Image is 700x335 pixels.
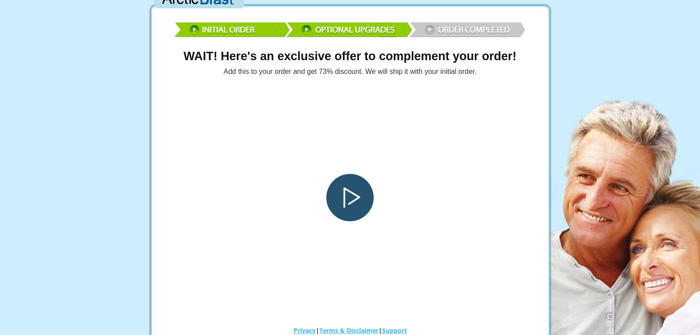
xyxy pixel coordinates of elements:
[382,326,407,335] a: Support
[149,50,552,63] h1: WAIT! Here's an exclusive offer to complement your order!
[326,174,374,221] button: Play
[319,326,379,335] a: Terms & Disclaimer
[173,15,527,41] img: reviewbar.png
[294,326,316,335] a: Privacy
[149,68,552,76] h4: Add this to your order and get 73% discount. We will ship it with your initial order.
